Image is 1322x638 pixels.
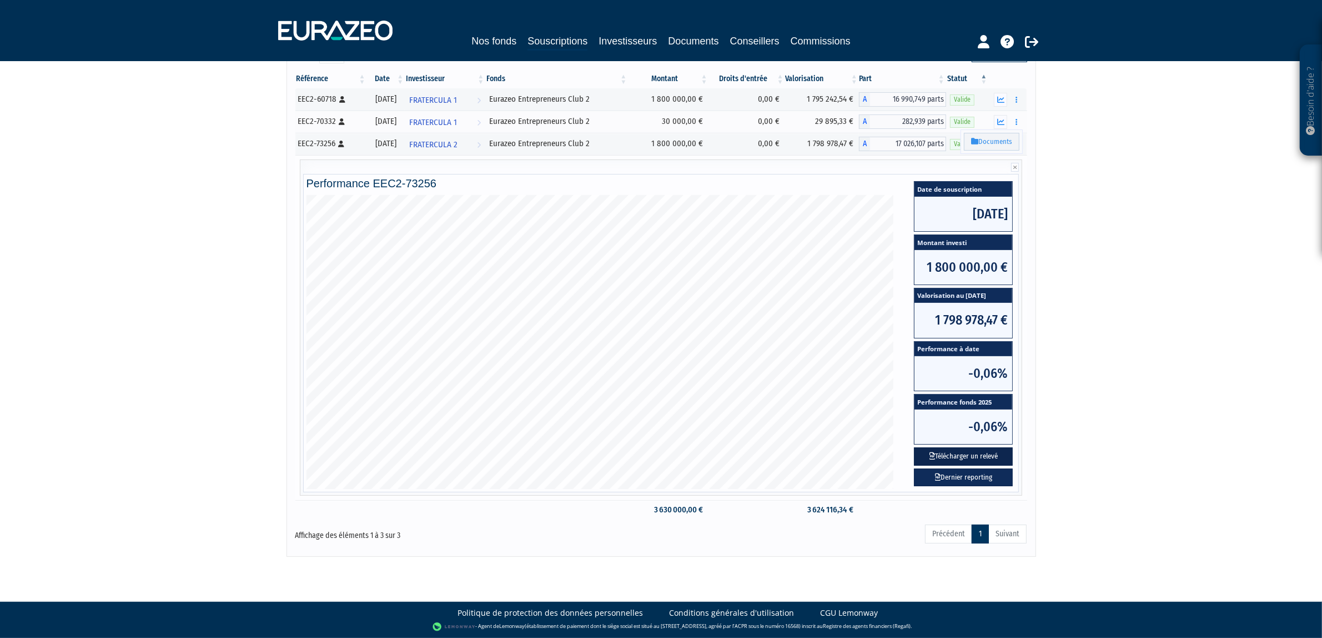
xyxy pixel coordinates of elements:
td: 1 795 242,54 € [785,88,859,111]
a: Conseillers [730,33,780,49]
span: FRATERCULA 1 [409,90,457,111]
a: Investisseurs [599,33,657,49]
td: 1 798 978,47 € [785,133,859,155]
span: Performance fonds 2025 [914,395,1012,410]
span: FRATERCULA 1 [409,112,457,133]
div: A - Eurazeo Entrepreneurs Club 2 [859,137,946,151]
th: Statut : activer pour trier la colonne par ordre d&eacute;croissant [946,69,989,88]
a: Documents [668,33,719,49]
td: 1 800 000,00 € [629,133,709,155]
a: Lemonway [499,622,525,630]
div: A - Eurazeo Entrepreneurs Club 2 [859,92,946,107]
th: Date: activer pour trier la colonne par ordre croissant [367,69,405,88]
th: Investisseur: activer pour trier la colonne par ordre croissant [405,69,485,88]
span: -0,06% [914,410,1012,444]
div: Affichage des éléments 1 à 3 sur 3 [295,524,591,541]
td: 3 624 116,34 € [785,500,859,520]
h4: Performance EEC2-73256 [306,177,1016,190]
span: -0,06% [914,356,1012,391]
td: 0,00 € [709,88,785,111]
a: Souscriptions [527,33,587,51]
span: Valorisation au [DATE] [914,288,1012,303]
div: EEC2-60718 [298,93,363,105]
div: [DATE] [371,93,401,105]
span: A [859,137,870,151]
span: 17 026,107 parts [870,137,946,151]
span: Performance à date [914,342,1012,357]
span: 1 800 000,00 € [914,250,1012,285]
span: Montant investi [914,235,1012,250]
th: Part: activer pour trier la colonne par ordre croissant [859,69,946,88]
td: 0,00 € [709,133,785,155]
a: Documents [964,133,1019,151]
span: 282,939 parts [870,114,946,129]
span: FRATERCULA 2 [409,134,458,155]
div: A - Eurazeo Entrepreneurs Club 2 [859,114,946,129]
a: Registre des agents financiers (Regafi) [823,622,911,630]
span: Valide [950,139,974,149]
div: EEC2-73256 [298,138,363,149]
span: A [859,92,870,107]
th: Valorisation: activer pour trier la colonne par ordre croissant [785,69,859,88]
span: 1 798 978,47 € [914,303,1012,337]
div: Eurazeo Entrepreneurs Club 2 [489,116,624,127]
a: FRATERCULA 2 [405,133,485,155]
th: Fonds: activer pour trier la colonne par ordre croissant [485,69,628,88]
i: [Français] Personne physique [339,141,345,147]
a: Dernier reporting [914,468,1013,487]
td: 3 630 000,00 € [629,500,709,520]
a: CGU Lemonway [821,607,878,619]
i: Voir l'investisseur [477,134,481,155]
span: 16 990,749 parts [870,92,946,107]
a: FRATERCULA 1 [405,88,485,111]
span: Valide [950,94,974,105]
td: 1 800 000,00 € [629,88,709,111]
div: Eurazeo Entrepreneurs Club 2 [489,93,624,105]
span: Date de souscription [914,182,1012,197]
i: [Français] Personne physique [340,96,346,103]
span: [DATE] [914,197,1012,231]
div: [DATE] [371,116,401,127]
p: Besoin d'aide ? [1305,51,1318,151]
span: Valide [950,117,974,127]
div: [DATE] [371,138,401,149]
a: Politique de protection des données personnelles [458,607,644,619]
a: Conditions générales d'utilisation [670,607,795,619]
img: 1732889491-logotype_eurazeo_blanc_rvb.png [278,21,393,41]
th: Montant: activer pour trier la colonne par ordre croissant [629,69,709,88]
i: Voir l'investisseur [477,90,481,111]
td: 0,00 € [709,111,785,133]
img: logo-lemonway.png [433,621,475,632]
i: [Français] Personne physique [339,118,345,125]
button: Télécharger un relevé [914,447,1013,466]
th: Référence : activer pour trier la colonne par ordre croissant [295,69,367,88]
th: Droits d'entrée: activer pour trier la colonne par ordre croissant [709,69,785,88]
a: 1 [972,525,989,544]
a: FRATERCULA 1 [405,111,485,133]
td: 29 895,33 € [785,111,859,133]
span: A [859,114,870,129]
div: - Agent de (établissement de paiement dont le siège social est situé au [STREET_ADDRESS], agréé p... [11,621,1311,632]
td: 30 000,00 € [629,111,709,133]
div: Eurazeo Entrepreneurs Club 2 [489,138,624,149]
a: Commissions [791,33,851,49]
i: Voir l'investisseur [477,112,481,133]
a: Nos fonds [471,33,516,49]
div: EEC2-70332 [298,116,363,127]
